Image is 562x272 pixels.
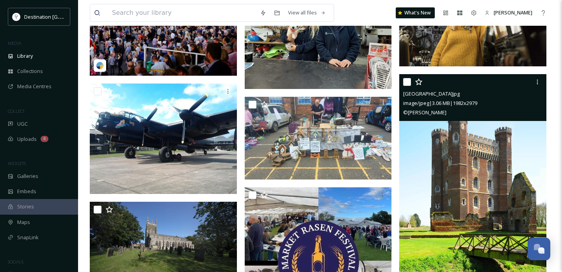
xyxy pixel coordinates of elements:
span: Maps [17,219,30,226]
a: [PERSON_NAME] [481,5,536,20]
div: 4 [41,136,48,142]
a: What's New [396,7,435,18]
span: COLLECT [8,108,25,114]
span: [PERSON_NAME] [494,9,532,16]
input: Search your library [108,4,256,21]
a: View all files [284,5,330,20]
span: Library [17,52,33,60]
span: Galleries [17,172,38,180]
span: UGC [17,120,28,128]
span: Media Centres [17,83,52,90]
span: © [PERSON_NAME] [403,109,446,116]
span: Collections [17,68,43,75]
span: [GEOGRAPHIC_DATA]jpg [403,90,460,97]
span: Stories [17,203,34,210]
span: Uploads [17,135,37,143]
span: MEDIA [8,40,21,46]
img: snapsea-logo.png [96,62,104,69]
span: Destination [GEOGRAPHIC_DATA] [24,13,102,20]
span: Embeds [17,188,36,195]
img: Aviation - Just Jane.jpg [90,84,237,194]
span: SnapLink [17,234,39,241]
img: car boot - bird boxes and assorted items.jpg [245,97,392,180]
span: SOCIALS [8,259,23,265]
span: image/jpeg | 3.06 MB | 1982 x 2979 [403,100,477,107]
span: WIDGETS [8,160,26,166]
button: Open Chat [528,238,550,260]
img: hNr43QXL_400x400.jpg [12,13,20,21]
